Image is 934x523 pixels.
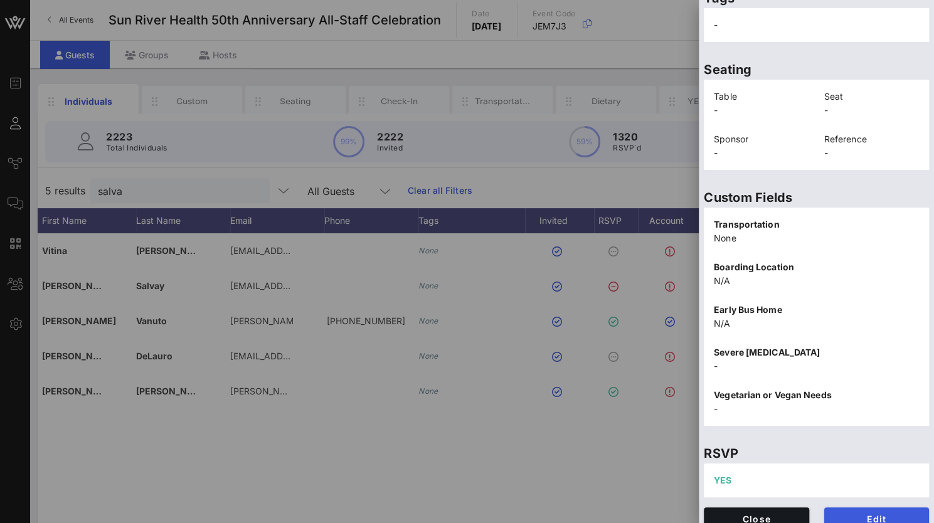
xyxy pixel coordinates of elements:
p: - [714,359,919,373]
p: N/A [714,274,919,288]
p: Early Bus Home [714,303,919,317]
p: N/A [714,317,919,330]
p: Seat [824,90,920,103]
p: Vegetarian or Vegan Needs [714,388,919,402]
p: - [824,146,920,160]
p: RSVP [704,443,929,463]
p: - [714,103,809,117]
span: - [714,19,718,30]
p: Reference [824,132,920,146]
p: Table [714,90,809,103]
p: - [714,146,809,160]
p: Seating [704,60,929,80]
p: - [714,402,919,416]
p: Sponsor [714,132,809,146]
p: Severe [MEDICAL_DATA] [714,346,919,359]
span: YES [714,475,731,485]
p: None [714,231,919,245]
p: Custom Fields [704,188,929,208]
p: Transportation [714,218,919,231]
p: Boarding Location [714,260,919,274]
p: - [824,103,920,117]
